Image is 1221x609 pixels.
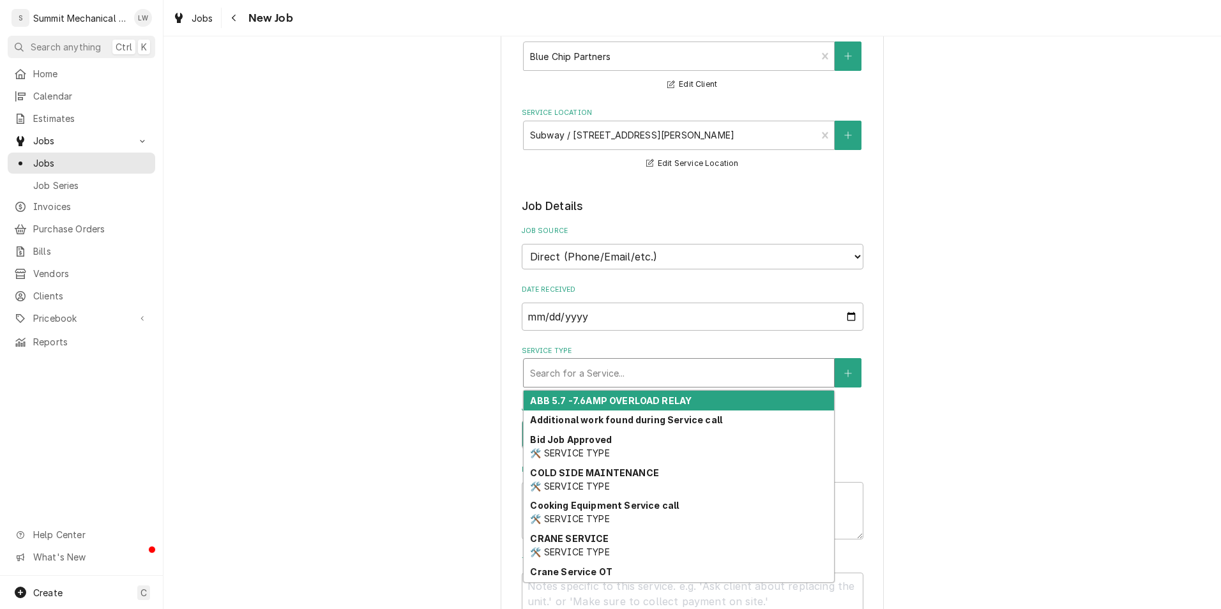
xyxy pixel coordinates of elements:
span: Search anything [31,40,101,54]
span: 🛠️ SERVICE TYPE [530,513,609,524]
a: Invoices [8,196,155,217]
a: Go to Pricebook [8,308,155,329]
svg: Create New Client [844,52,852,61]
a: Go to What's New [8,546,155,568]
span: Vendors [33,267,149,280]
button: Create New Service [835,358,861,387]
a: Estimates [8,108,155,129]
span: What's New [33,550,148,564]
strong: CRANE SERVICE [530,533,609,544]
div: LW [134,9,152,27]
a: Clients [8,285,155,306]
span: Home [33,67,149,80]
strong: COLD SIDE MAINTENANCE [530,467,658,478]
span: 🛠️ SERVICE TYPE [530,447,609,458]
span: C [140,586,147,599]
span: 🛠️ SERVICE TYPE [530,481,609,492]
div: Date Received [522,285,863,330]
a: Home [8,63,155,84]
input: yyyy-mm-dd [522,303,863,331]
div: Service Location [522,108,863,171]
span: Ctrl [116,40,132,54]
a: Jobs [167,8,218,29]
a: Go to Jobs [8,130,155,151]
div: Service Type [522,346,863,387]
div: S [11,9,29,27]
button: Edit Client [665,77,719,93]
div: Landon Weeks's Avatar [134,9,152,27]
label: Service Type [522,346,863,356]
a: Jobs [8,153,155,174]
span: Pricebook [33,312,130,325]
div: Reason For Call [522,465,863,539]
span: Jobs [192,11,213,25]
span: Reports [33,335,149,349]
div: Summit Mechanical Service LLC's Avatar [11,9,29,27]
a: Vendors [8,263,155,284]
label: Reason For Call [522,465,863,475]
a: Job Series [8,175,155,196]
span: 🛠️ SERVICE TYPE [530,546,609,557]
svg: Create New Service [844,369,852,378]
span: Estimates [33,112,149,125]
button: Create New Location [835,121,861,150]
div: Job Source [522,226,863,269]
div: Client [522,29,863,93]
span: Invoices [33,200,149,213]
span: Help Center [33,528,148,541]
button: Create New Client [835,41,861,71]
div: Summit Mechanical Service LLC [33,11,127,25]
button: Edit Service Location [644,156,741,172]
span: Jobs [33,134,130,147]
a: Go to Help Center [8,524,155,545]
span: New Job [245,10,293,27]
label: Job Source [522,226,863,236]
span: Calendar [33,89,149,103]
a: Reports [8,331,155,352]
strong: Crane Service OT [530,566,612,577]
span: K [141,40,147,54]
strong: ABB 5.7 -7.6AMP OVERLOAD RELAY [530,395,692,406]
span: Purchase Orders [33,222,149,236]
span: Jobs [33,156,149,170]
span: Clients [33,289,149,303]
label: Date Received [522,285,863,295]
strong: Additional work found during Service call [530,414,722,425]
button: Search anythingCtrlK [8,36,155,58]
svg: Create New Location [844,131,852,140]
strong: Bid Job Approved [530,434,612,445]
a: Bills [8,241,155,262]
strong: Cooking Equipment Service call [530,500,679,511]
a: Calendar [8,86,155,107]
legend: Job Details [522,198,863,214]
span: Create [33,587,63,598]
span: Job Series [33,179,149,192]
label: Job Type [522,403,863,414]
a: Purchase Orders [8,218,155,239]
div: Job Type [522,403,863,449]
label: Technician Instructions [522,555,863,566]
button: Navigate back [224,8,245,28]
span: Bills [33,244,149,258]
label: Service Location [522,108,863,118]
